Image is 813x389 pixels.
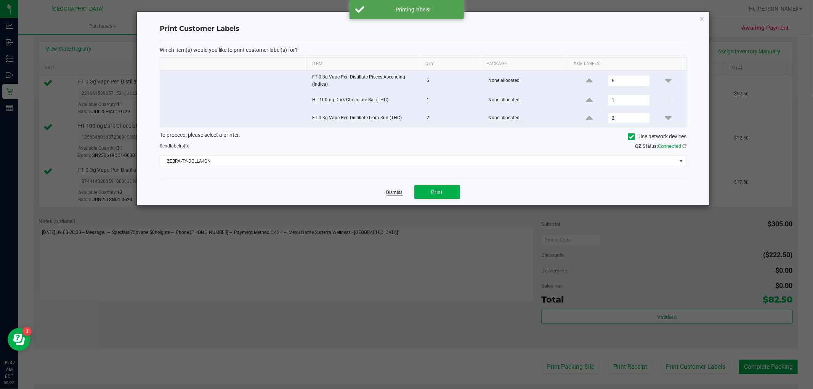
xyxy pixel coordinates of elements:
[160,156,677,166] span: ZEBRA-TY-DOLLA-IGN
[308,70,422,91] td: FT 0.3g Vape Pen Distillate Pisces Ascending (Indica)
[160,143,191,149] span: Send to:
[484,91,572,109] td: None allocated
[484,70,572,91] td: None allocated
[635,143,686,149] span: QZ Status:
[308,109,422,127] td: FT 0.3g Vape Pen Distillate Libra Sun (THC)
[567,58,680,70] th: # of labels
[414,185,460,199] button: Print
[170,143,185,149] span: label(s)
[386,189,403,196] a: Dismiss
[308,91,422,109] td: HT 100mg Dark Chocolate Bar (THC)
[484,109,572,127] td: None allocated
[8,328,30,351] iframe: Resource center
[658,143,681,149] span: Connected
[422,91,484,109] td: 1
[154,131,692,142] div: To proceed, please select a printer.
[431,189,443,195] span: Print
[369,6,458,13] div: Printing labels!
[419,58,480,70] th: Qty
[422,109,484,127] td: 2
[160,46,686,53] p: Which item(s) would you like to print customer label(s) for?
[480,58,567,70] th: Package
[628,133,686,141] label: Use network devices
[422,70,484,91] td: 6
[306,58,419,70] th: Item
[160,24,686,34] h4: Print Customer Labels
[22,327,32,336] iframe: Resource center unread badge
